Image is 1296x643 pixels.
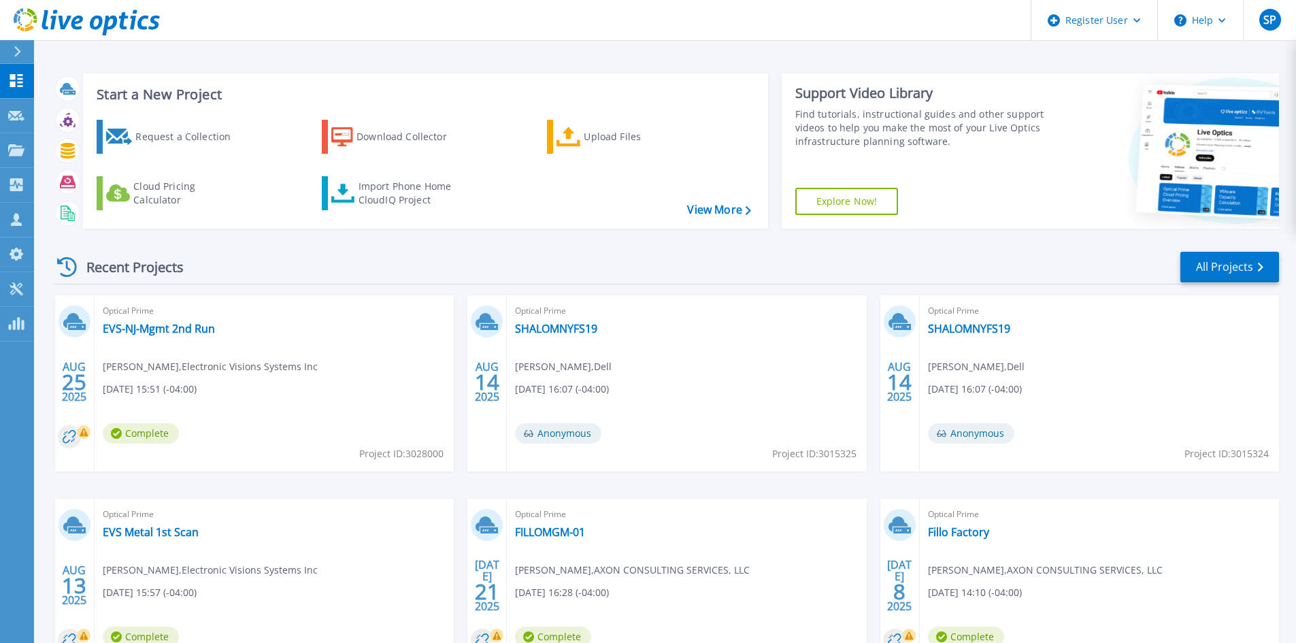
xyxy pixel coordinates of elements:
[515,382,609,397] span: [DATE] 16:07 (-04:00)
[515,525,585,539] a: FILLOMGM-01
[893,586,905,597] span: 8
[1263,14,1276,25] span: SP
[103,507,446,522] span: Optical Prime
[103,382,197,397] span: [DATE] 15:51 (-04:00)
[515,423,601,444] span: Anonymous
[928,585,1022,600] span: [DATE] 14:10 (-04:00)
[515,507,858,522] span: Optical Prime
[515,359,612,374] span: [PERSON_NAME] , Dell
[52,250,202,284] div: Recent Projects
[515,322,597,335] a: SHALOMNYFS19
[795,188,899,215] a: Explore Now!
[515,563,750,578] span: [PERSON_NAME] , AXON CONSULTING SERVICES, LLC
[475,376,499,388] span: 14
[103,359,318,374] span: [PERSON_NAME] , Electronic Visions Systems Inc
[928,563,1163,578] span: [PERSON_NAME] , AXON CONSULTING SERVICES, LLC
[547,120,699,154] a: Upload Files
[103,525,199,539] a: EVS Metal 1st Scan
[61,561,87,610] div: AUG 2025
[515,303,858,318] span: Optical Prime
[135,123,244,150] div: Request a Collection
[97,120,248,154] a: Request a Collection
[928,322,1010,335] a: SHALOMNYFS19
[928,507,1271,522] span: Optical Prime
[795,108,1049,148] div: Find tutorials, instructional guides and other support videos to help you make the most of your L...
[62,376,86,388] span: 25
[133,180,242,207] div: Cloud Pricing Calculator
[97,87,750,102] h3: Start a New Project
[1184,446,1269,461] span: Project ID: 3015324
[103,303,446,318] span: Optical Prime
[1180,252,1279,282] a: All Projects
[97,176,248,210] a: Cloud Pricing Calculator
[928,303,1271,318] span: Optical Prime
[795,84,1049,102] div: Support Video Library
[322,120,473,154] a: Download Collector
[61,357,87,407] div: AUG 2025
[886,357,912,407] div: AUG 2025
[103,423,179,444] span: Complete
[928,382,1022,397] span: [DATE] 16:07 (-04:00)
[356,123,465,150] div: Download Collector
[359,180,465,207] div: Import Phone Home CloudIQ Project
[474,357,500,407] div: AUG 2025
[887,376,912,388] span: 14
[475,586,499,597] span: 21
[474,561,500,610] div: [DATE] 2025
[928,423,1014,444] span: Anonymous
[359,446,444,461] span: Project ID: 3028000
[687,203,750,216] a: View More
[772,446,857,461] span: Project ID: 3015325
[886,561,912,610] div: [DATE] 2025
[928,525,989,539] a: Fillo Factory
[62,580,86,591] span: 13
[928,359,1025,374] span: [PERSON_NAME] , Dell
[103,322,215,335] a: EVS-NJ-Mgmt 2nd Run
[515,585,609,600] span: [DATE] 16:28 (-04:00)
[103,585,197,600] span: [DATE] 15:57 (-04:00)
[103,563,318,578] span: [PERSON_NAME] , Electronic Visions Systems Inc
[584,123,693,150] div: Upload Files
